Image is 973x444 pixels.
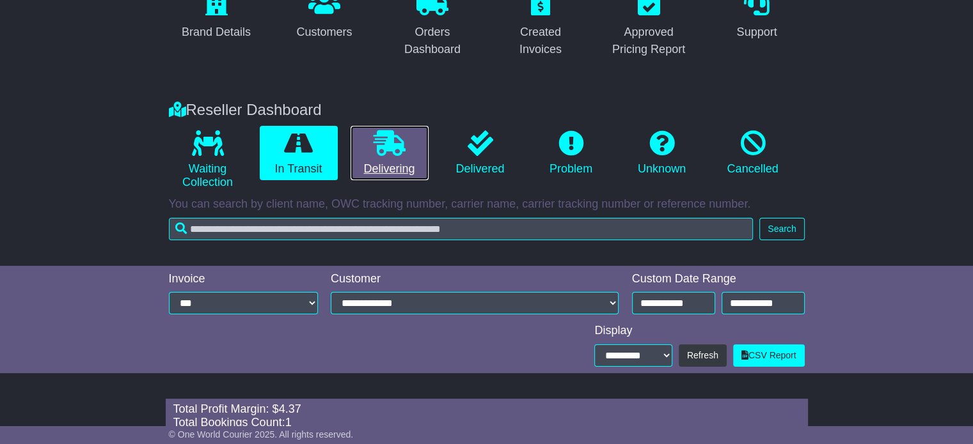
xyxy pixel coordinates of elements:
[169,272,319,286] div: Invoice
[532,126,610,181] a: Problem
[296,24,352,41] div: Customers
[169,429,354,440] span: © One World Courier 2025. All rights reserved.
[632,272,805,286] div: Custom Date Range
[736,24,777,41] div: Support
[182,24,251,41] div: Brand Details
[169,126,247,194] a: Waiting Collection
[733,344,805,367] a: CSV Report
[502,24,580,58] div: Created Invoices
[594,324,804,338] div: Display
[162,101,811,119] div: Reseller Dashboard
[260,126,338,181] a: In Transit
[623,126,701,181] a: Unknown
[714,126,792,181] a: Cancelled
[169,197,805,211] p: You can search by client name, OWC tracking number, carrier name, carrier tracking number or refe...
[173,416,800,430] div: Total Bookings Count:
[759,218,804,240] button: Search
[441,126,519,181] a: Delivered
[173,402,800,417] div: Total Profit Margin: $
[679,344,727,367] button: Refresh
[393,24,472,58] div: Orders Dashboard
[610,24,688,58] div: Approved Pricing Report
[331,272,619,286] div: Customer
[285,416,292,429] span: 1
[279,402,301,415] span: 4.37
[351,126,429,181] a: Delivering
